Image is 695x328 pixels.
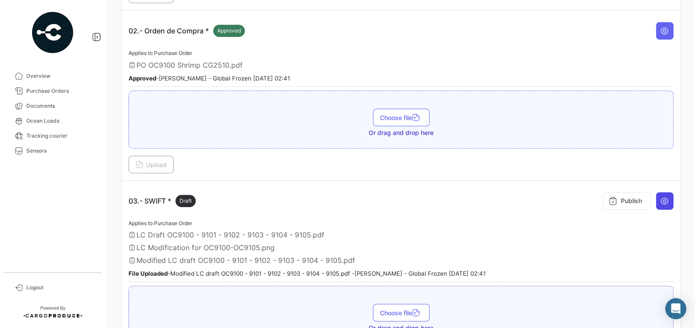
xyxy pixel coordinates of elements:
[129,270,168,277] b: File Uploaded
[26,132,95,140] span: Tracking courier
[129,156,174,173] button: Upload
[7,84,98,98] a: Purchase Orders
[380,309,423,317] span: Choose file
[136,230,324,239] span: LC Draft OC9100 - 9101 - 9102 - 9103 - 9104 - 9105.pdf
[26,102,95,110] span: Documents
[179,197,192,205] span: Draft
[136,256,355,265] span: Modified LC draft OC9100 - 9101 - 9102 - 9103 - 9104 - 9105.pdf
[129,270,486,277] small: - Modified LC draft OC9100 - 9101 - 9102 - 9103 - 9104 - 9105.pdf - [PERSON_NAME] - Global Frozen...
[7,128,98,143] a: Tracking courier
[7,113,98,128] a: Ocean Loads
[129,25,245,37] p: 02.- Orden de Compra *
[129,220,192,226] span: Applies to Purchase Order
[136,161,167,168] span: Upload
[665,298,686,319] div: Abrir Intercom Messenger
[129,75,156,82] b: Approved
[26,87,95,95] span: Purchase Orders
[373,109,430,126] button: Choose file
[369,128,433,137] span: Or drag and drop here
[31,11,75,55] img: powered-by.png
[26,284,95,292] span: Logout
[217,27,241,35] span: Approved
[7,69,98,84] a: Overview
[129,195,196,207] p: 03.- SWIFT *
[129,75,290,82] small: - [PERSON_NAME] - Global Frozen [DATE] 02:41
[380,114,423,121] span: Choose file
[136,243,275,252] span: LC Modification for OC9100-OC9105.png
[129,50,192,56] span: Applies to Purchase Order
[26,147,95,155] span: Sensors
[26,117,95,125] span: Ocean Loads
[136,61,243,69] span: PO OC9100 Shrimp CG2510.pdf
[26,72,95,80] span: Overview
[7,98,98,113] a: Documents
[603,192,651,210] button: Publish
[7,143,98,158] a: Sensors
[373,304,430,321] button: Choose file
